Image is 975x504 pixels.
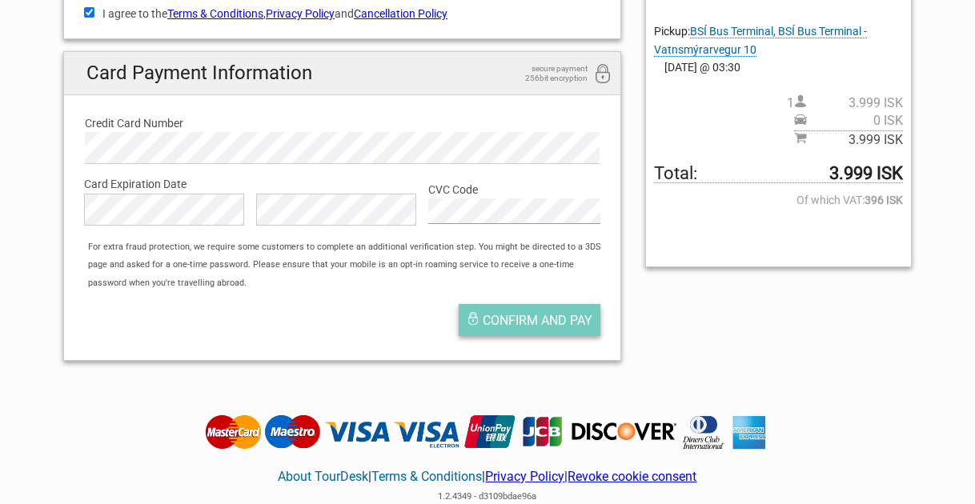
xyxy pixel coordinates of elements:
[508,64,588,83] span: secure payment 256bit encryption
[794,112,903,130] span: Pickup price
[654,191,903,209] span: Of which VAT:
[84,175,600,193] label: Card Expiration Date
[85,114,600,132] label: Credit Card Number
[84,5,600,22] label: I agree to the , and
[64,52,620,94] h2: Card Payment Information
[354,7,447,20] a: Cancellation Policy
[654,25,867,55] span: Pickup:
[167,7,263,20] a: Terms & Conditions
[485,469,564,484] a: Privacy Policy
[807,112,903,130] span: 0 ISK
[438,491,536,502] span: 1.2.4349 - d3109bdae96a
[865,191,903,209] strong: 396 ISK
[428,181,600,198] label: CVC Code
[593,64,612,86] i: 256bit encryption
[459,304,600,336] button: Confirm and pay
[371,469,482,484] a: Terms & Conditions
[80,238,620,292] div: For extra fraud protection, we require some customers to complete an additional verification step...
[483,313,592,328] span: Confirm and pay
[829,165,903,182] strong: 3.999 ISK
[807,94,903,112] span: 3.999 ISK
[201,414,775,450] img: Tourdesk accepts
[787,94,903,112] span: 1 person(s)
[794,130,903,149] span: Subtotal
[266,7,335,20] a: Privacy Policy
[654,58,903,76] span: [DATE] @ 03:30
[184,25,203,44] button: Open LiveChat chat widget
[278,469,368,484] a: About TourDesk
[22,28,181,41] p: We're away right now. Please check back later!
[807,131,903,149] span: 3.999 ISK
[654,165,903,183] span: Total to be paid
[568,469,696,484] a: Revoke cookie consent
[654,25,867,56] span: Change pickup place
